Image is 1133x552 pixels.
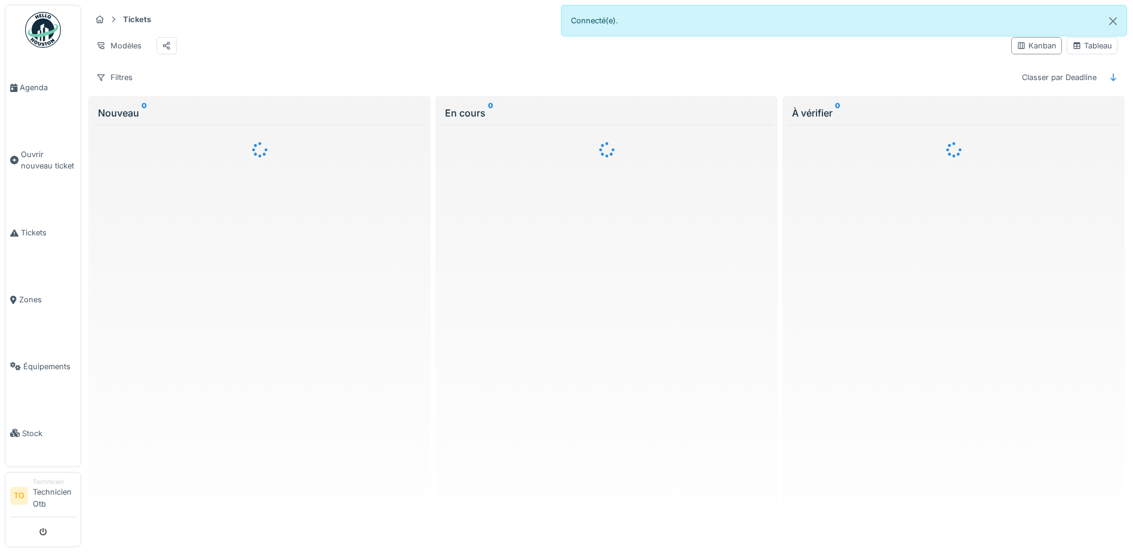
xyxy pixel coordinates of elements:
li: Technicien Otb [33,477,76,514]
a: Zones [5,266,81,333]
a: Tickets [5,200,81,266]
span: Tickets [21,227,76,238]
span: Stock [22,428,76,439]
div: Modèles [91,37,147,54]
div: Kanban [1017,40,1057,51]
strong: Tickets [118,14,156,25]
a: Équipements [5,333,81,400]
a: Agenda [5,54,81,121]
sup: 0 [142,106,147,120]
div: Connecté(e). [561,5,1128,36]
div: Classer par Deadline [1017,69,1102,86]
span: Équipements [23,361,76,372]
span: Zones [19,294,76,305]
sup: 0 [488,106,493,120]
span: Agenda [20,82,76,93]
div: À vérifier [792,106,1115,120]
li: TO [10,487,28,505]
div: En cours [445,106,768,120]
sup: 0 [835,106,840,120]
a: Stock [5,400,81,467]
button: Close [1100,5,1126,37]
img: Badge_color-CXgf-gQk.svg [25,12,61,48]
div: Tableau [1072,40,1112,51]
div: Nouveau [98,106,421,120]
a: TO TechnicienTechnicien Otb [10,477,76,517]
a: Ouvrir nouveau ticket [5,121,81,200]
span: Ouvrir nouveau ticket [21,149,76,171]
div: Technicien [33,477,76,486]
div: Filtres [91,69,138,86]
